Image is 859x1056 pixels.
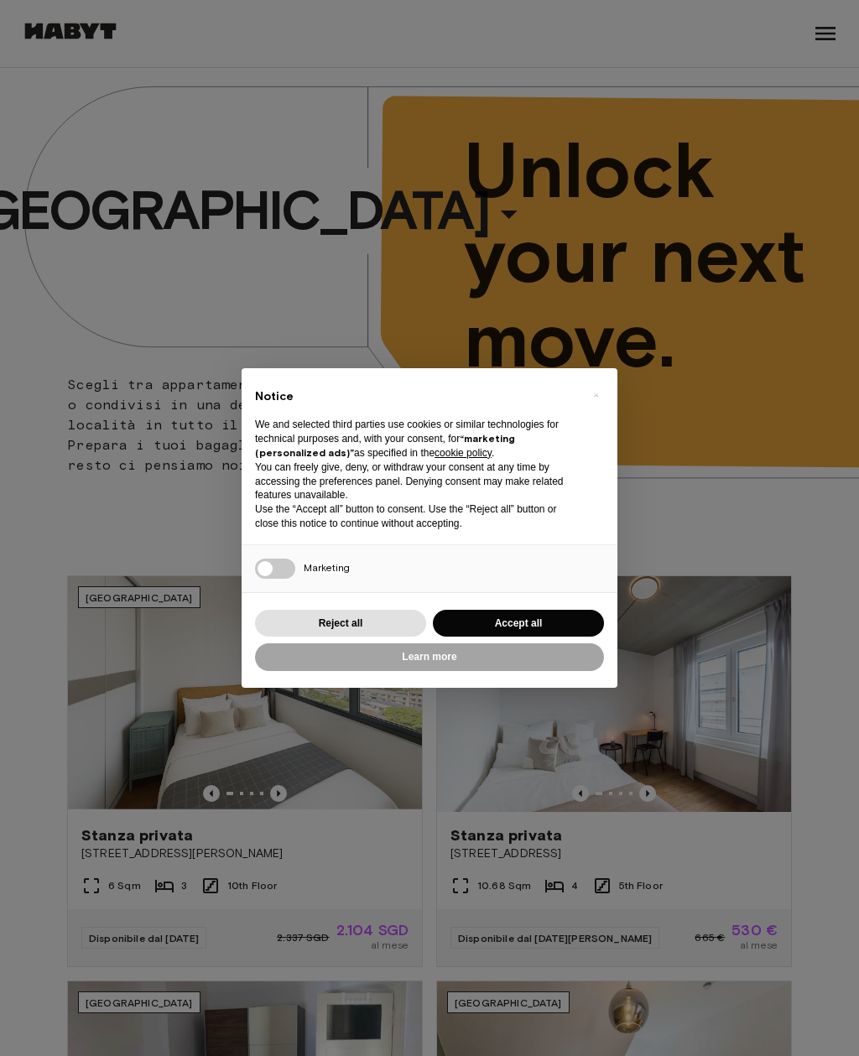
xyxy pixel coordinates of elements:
p: We and selected third parties use cookies or similar technologies for technical purposes and, wit... [255,418,577,460]
h2: Notice [255,388,577,405]
button: Accept all [433,610,604,637]
button: Learn more [255,643,604,671]
strong: “marketing (personalized ads)” [255,432,515,459]
p: You can freely give, deny, or withdraw your consent at any time by accessing the preferences pane... [255,460,577,502]
p: Use the “Accept all” button to consent. Use the “Reject all” button or close this notice to conti... [255,502,577,531]
button: Reject all [255,610,426,637]
button: Close this notice [582,382,609,408]
span: × [593,385,599,405]
span: Marketing [304,561,350,574]
a: cookie policy [435,447,492,459]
